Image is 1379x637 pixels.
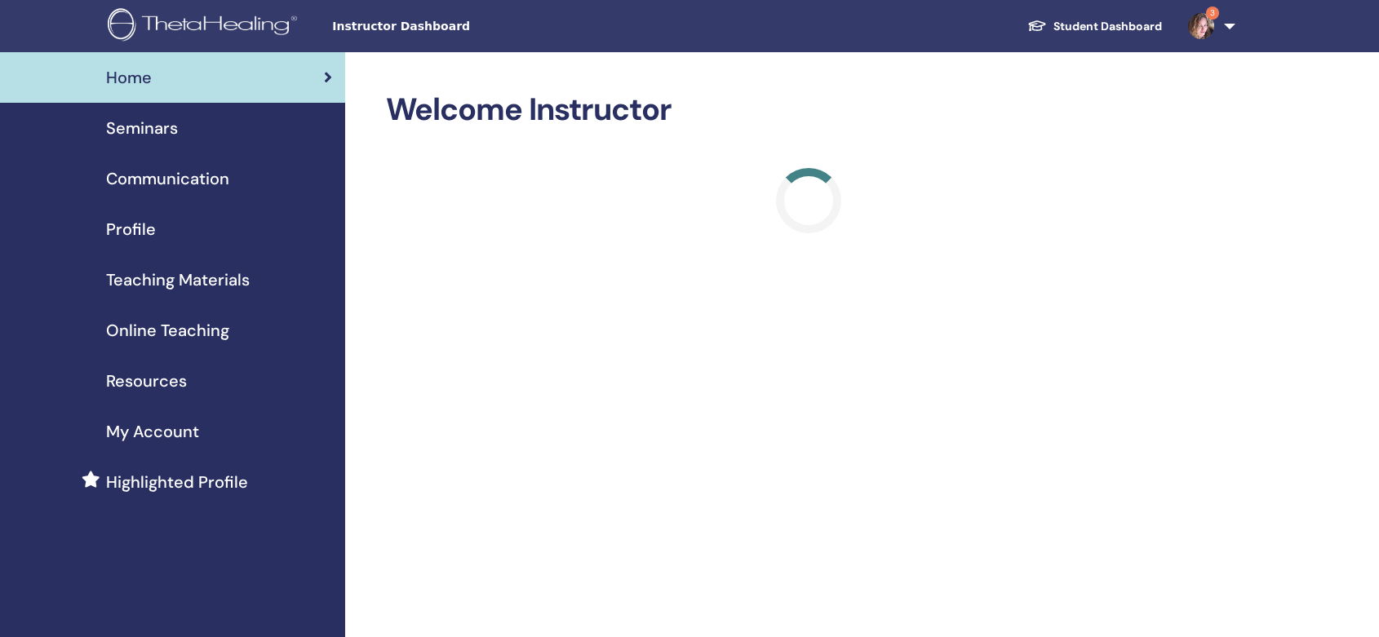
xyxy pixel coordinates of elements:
[386,91,1233,129] h2: Welcome Instructor
[106,116,178,140] span: Seminars
[106,217,156,241] span: Profile
[1188,13,1214,39] img: default.jpg
[1206,7,1219,20] span: 3
[106,166,229,191] span: Communication
[106,268,250,292] span: Teaching Materials
[106,470,248,494] span: Highlighted Profile
[106,318,229,343] span: Online Teaching
[332,18,577,35] span: Instructor Dashboard
[106,419,199,444] span: My Account
[108,8,303,45] img: logo.png
[1014,11,1175,42] a: Student Dashboard
[1027,19,1047,33] img: graduation-cap-white.svg
[106,65,152,90] span: Home
[106,369,187,393] span: Resources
